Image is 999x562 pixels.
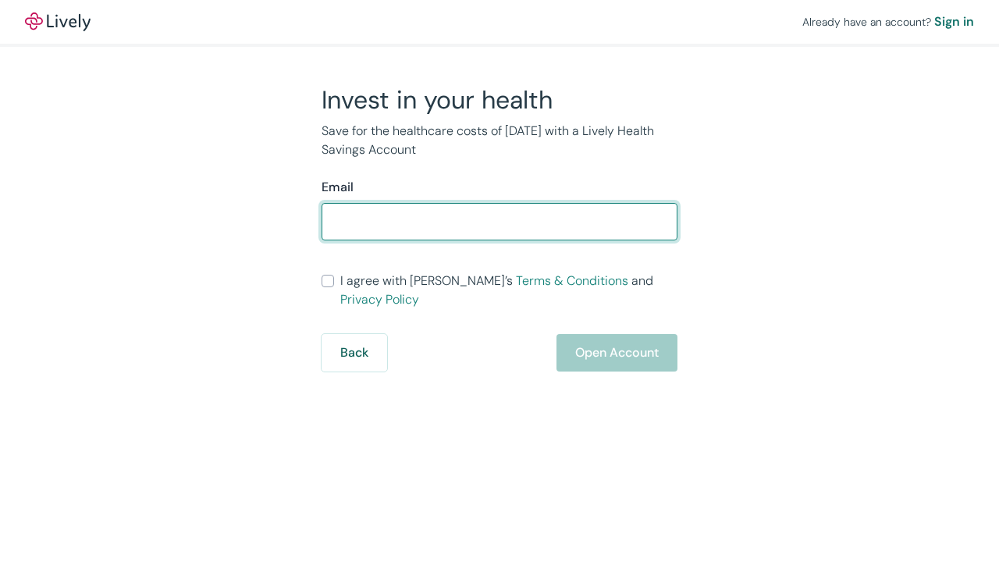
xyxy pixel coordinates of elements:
label: Email [322,178,354,197]
a: Sign in [934,12,974,31]
h2: Invest in your health [322,84,677,116]
div: Already have an account? [802,12,974,31]
img: Lively [25,12,91,31]
a: Terms & Conditions [516,272,628,289]
a: LivelyLively [25,12,91,31]
button: Back [322,334,387,372]
span: I agree with [PERSON_NAME]’s and [340,272,677,309]
a: Privacy Policy [340,291,419,308]
p: Save for the healthcare costs of [DATE] with a Lively Health Savings Account [322,122,677,159]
